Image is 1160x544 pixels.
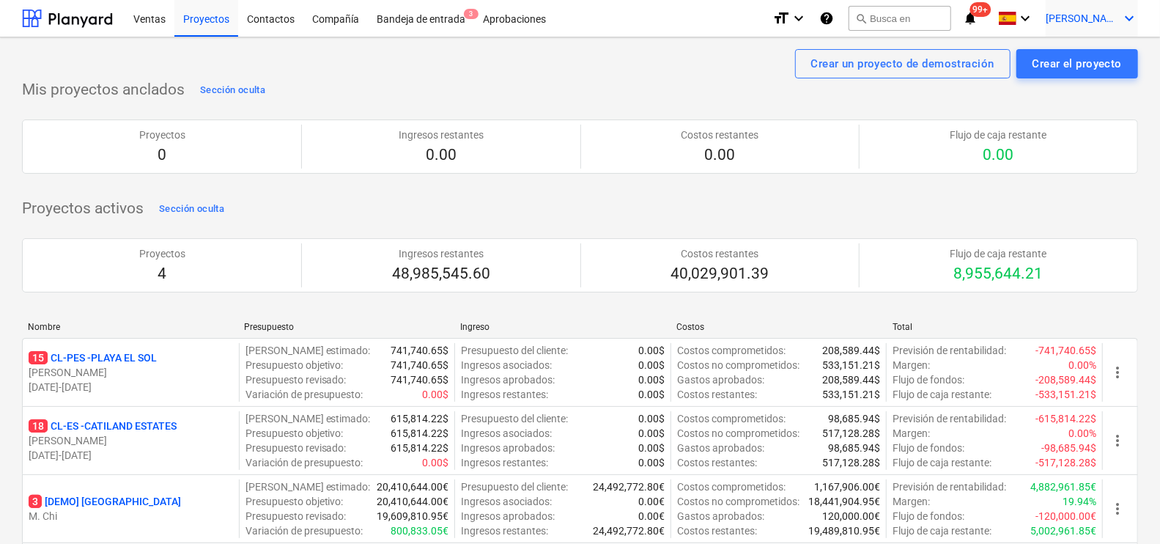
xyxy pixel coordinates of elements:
[828,441,880,455] p: 98,685.94$
[814,479,880,494] p: 1,167,906.00€
[855,12,867,24] span: search
[29,380,233,394] p: [DATE] - [DATE]
[790,10,808,27] i: keyboard_arrow_down
[670,264,769,284] p: 40,029,901.39
[392,246,490,261] p: Ingresos restantes
[893,426,930,441] p: Margen :
[593,479,665,494] p: 24,492,772.80€
[245,426,344,441] p: Presupuesto objetivo :
[29,448,233,463] p: [DATE] - [DATE]
[461,426,552,441] p: Ingresos asociados :
[822,387,880,402] p: 533,151.21$
[245,358,344,372] p: Presupuesto objetivo :
[1032,54,1122,73] div: Crear el proyecto
[461,494,552,509] p: Ingresos asociados :
[22,199,144,219] p: Proyectos activos
[391,441,448,455] p: 615,814.22$
[245,494,344,509] p: Presupuesto objetivo :
[422,455,448,470] p: 0.00$
[245,387,363,402] p: Variación de presupuesto :
[139,246,185,261] p: Proyectos
[677,479,786,494] p: Costos comprometidos :
[139,264,185,284] p: 4
[1030,479,1096,494] p: 4,882,961.85€
[245,441,347,455] p: Presupuesto revisado :
[29,494,233,523] div: 3[DEMO] [GEOGRAPHIC_DATA]M. Chi
[849,6,951,31] button: Busca en
[461,509,555,523] p: Ingresos aprobados :
[893,494,930,509] p: Margen :
[391,523,448,538] p: 800,833.05€
[461,372,555,387] p: Ingresos aprobados :
[893,322,1097,332] div: Total
[139,128,185,142] p: Proyectos
[1120,10,1138,27] i: keyboard_arrow_down
[200,82,265,99] div: Sección oculta
[638,411,665,426] p: 0.00$
[461,441,555,455] p: Ingresos aprobados :
[893,358,930,372] p: Margen :
[29,350,157,365] p: CL-PES - PLAYA EL SOL
[822,509,880,523] p: 120,000.00€
[196,78,269,102] button: Sección oculta
[1030,523,1096,538] p: 5,002,961.85€
[822,426,880,441] p: 517,128.28$
[461,479,568,494] p: Presupuesto del cliente :
[1109,364,1126,381] span: more_vert
[399,145,484,166] p: 0.00
[638,358,665,372] p: 0.00$
[1016,10,1034,27] i: keyboard_arrow_down
[29,509,233,523] p: M. Chi
[772,10,790,27] i: format_size
[1087,474,1160,544] iframe: Chat Widget
[670,246,769,261] p: Costos restantes
[29,419,48,433] span: 18
[1035,411,1096,426] p: -615,814.22$
[822,455,880,470] p: 517,128.28$
[392,264,490,284] p: 48,985,545.60
[1035,509,1096,523] p: -120,000.00€
[461,387,548,402] p: Ingresos restantes :
[593,523,665,538] p: 24,492,772.80€
[828,411,880,426] p: 98,685.94$
[681,128,758,142] p: Costos restantes
[391,411,448,426] p: 615,814.22$
[377,494,448,509] p: 20,410,644.00€
[638,426,665,441] p: 0.00$
[29,351,48,364] span: 15
[1035,387,1096,402] p: -533,151.21$
[391,358,448,372] p: 741,740.65$
[1068,426,1096,441] p: 0.00%
[29,495,42,508] span: 3
[677,509,764,523] p: Gastos aprobados :
[391,343,448,358] p: 741,740.65$
[893,387,991,402] p: Flujo de caja restante :
[245,523,363,538] p: Variación de presupuesto :
[677,358,799,372] p: Costos no comprometidos :
[950,145,1046,166] p: 0.00
[963,10,978,27] i: notifications
[1063,494,1096,509] p: 19.94%
[638,387,665,402] p: 0.00$
[970,2,991,17] span: 99+
[808,494,880,509] p: 18,441,904.95€
[893,372,964,387] p: Flujo de fondos :
[1087,474,1160,544] div: Widget de chat
[1035,455,1096,470] p: -517,128.28$
[245,509,347,523] p: Presupuesto revisado :
[29,419,177,433] p: CL-ES - CATILAND ESTATES
[1041,441,1096,455] p: -98,685.94$
[893,523,991,538] p: Flujo de caja restante :
[677,455,757,470] p: Costos restantes :
[676,322,881,332] div: Costos
[29,419,233,463] div: 18CL-ES -CATILAND ESTATES[PERSON_NAME][DATE]-[DATE]
[1035,372,1096,387] p: -208,589.44$
[422,387,448,402] p: 0.00$
[461,343,568,358] p: Presupuesto del cliente :
[245,372,347,387] p: Presupuesto revisado :
[245,411,371,426] p: [PERSON_NAME] estimado :
[245,343,371,358] p: [PERSON_NAME] estimado :
[244,322,448,332] div: Presupuesto
[377,509,448,523] p: 19,609,810.95€
[1046,12,1119,24] span: [PERSON_NAME]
